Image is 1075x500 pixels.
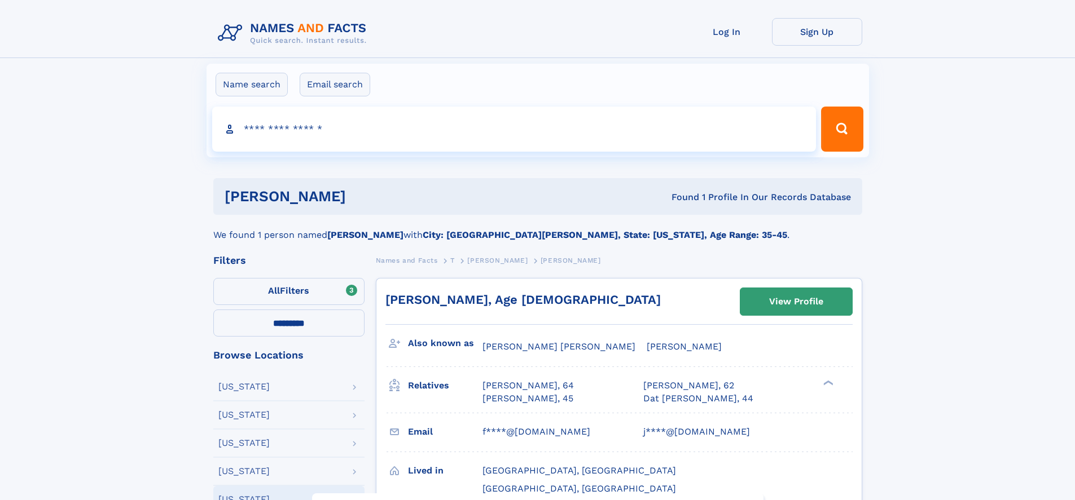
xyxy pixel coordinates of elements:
[218,382,270,391] div: [US_STATE]
[408,422,482,441] h3: Email
[212,107,817,152] input: search input
[643,392,753,405] a: Dat [PERSON_NAME], 44
[482,392,573,405] a: [PERSON_NAME], 45
[682,18,772,46] a: Log In
[408,461,482,480] h3: Lived in
[376,253,438,267] a: Names and Facts
[213,255,365,266] div: Filters
[821,107,863,152] button: Search Button
[769,289,823,315] div: View Profile
[450,256,455,264] span: T
[740,288,852,315] a: View Profile
[218,467,270,476] div: [US_STATE]
[213,18,376,48] img: Logo Names and Facts
[467,256,528,264] span: [PERSON_NAME]
[482,341,635,352] span: [PERSON_NAME] [PERSON_NAME]
[408,334,482,353] h3: Also known as
[772,18,862,46] a: Sign Up
[647,341,722,352] span: [PERSON_NAME]
[450,253,455,267] a: T
[423,229,787,240] b: City: [GEOGRAPHIC_DATA][PERSON_NAME], State: [US_STATE], Age Range: 35-45
[385,293,661,307] a: [PERSON_NAME], Age [DEMOGRAPHIC_DATA]
[225,189,509,203] h1: [PERSON_NAME]
[408,376,482,395] h3: Relatives
[541,256,601,264] span: [PERSON_NAME]
[218,439,270,448] div: [US_STATE]
[213,350,365,360] div: Browse Locations
[268,285,280,296] span: All
[820,379,834,387] div: ❯
[508,191,851,203] div: Found 1 Profile In Our Records Database
[482,465,676,476] span: [GEOGRAPHIC_DATA], [GEOGRAPHIC_DATA]
[482,379,574,392] a: [PERSON_NAME], 64
[213,215,862,242] div: We found 1 person named with .
[643,379,734,392] a: [PERSON_NAME], 62
[218,410,270,419] div: [US_STATE]
[216,73,288,96] label: Name search
[300,73,370,96] label: Email search
[213,278,365,305] label: Filters
[467,253,528,267] a: [PERSON_NAME]
[482,483,676,494] span: [GEOGRAPHIC_DATA], [GEOGRAPHIC_DATA]
[327,229,403,240] b: [PERSON_NAME]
